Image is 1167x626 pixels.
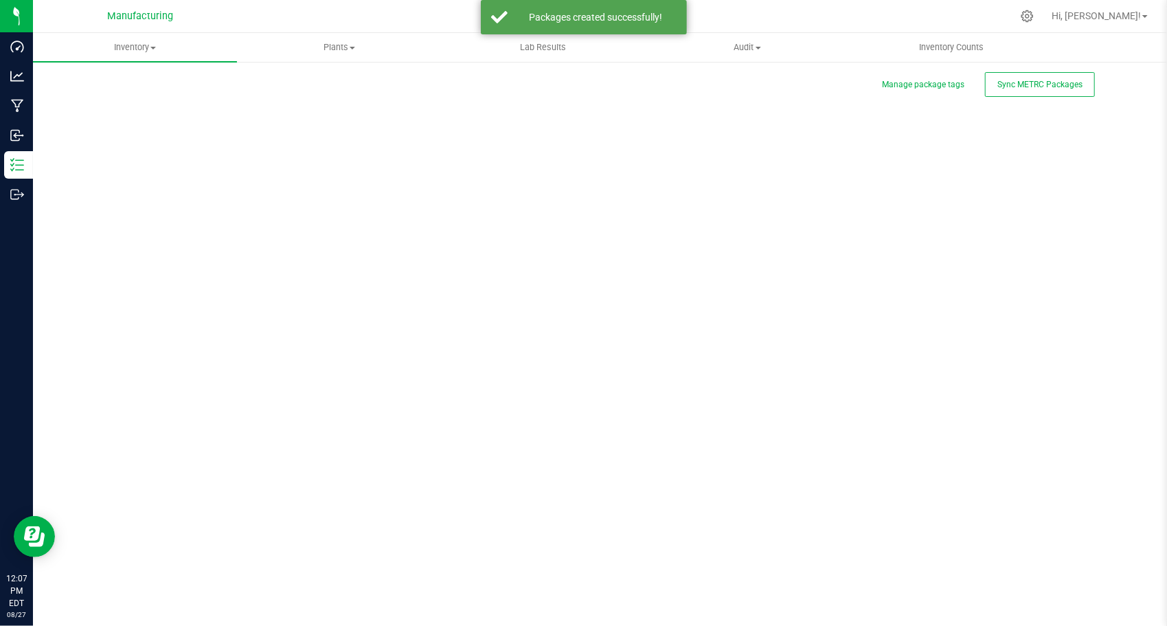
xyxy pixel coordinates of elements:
a: Plants [237,33,441,62]
inline-svg: Manufacturing [10,99,24,113]
span: Hi, [PERSON_NAME]! [1052,10,1141,21]
inline-svg: Inventory [10,158,24,172]
p: 08/27 [6,610,27,620]
p: 12:07 PM EDT [6,572,27,610]
span: Sync METRC Packages [997,80,1083,89]
a: Inventory [33,33,237,62]
a: Audit [646,33,850,62]
div: Packages created successfully! [515,10,677,24]
span: Audit [646,41,849,54]
span: Plants [238,41,440,54]
span: Inventory Counts [900,41,1002,54]
iframe: Resource center [14,516,55,557]
span: Lab Results [501,41,585,54]
inline-svg: Dashboard [10,40,24,54]
inline-svg: Inbound [10,128,24,142]
inline-svg: Outbound [10,188,24,201]
inline-svg: Analytics [10,69,24,83]
span: Inventory [33,41,237,54]
div: Manage settings [1019,10,1036,23]
button: Sync METRC Packages [985,72,1095,97]
a: Inventory Counts [850,33,1054,62]
a: Lab Results [441,33,645,62]
span: Manufacturing [107,10,173,22]
button: Manage package tags [882,79,964,91]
